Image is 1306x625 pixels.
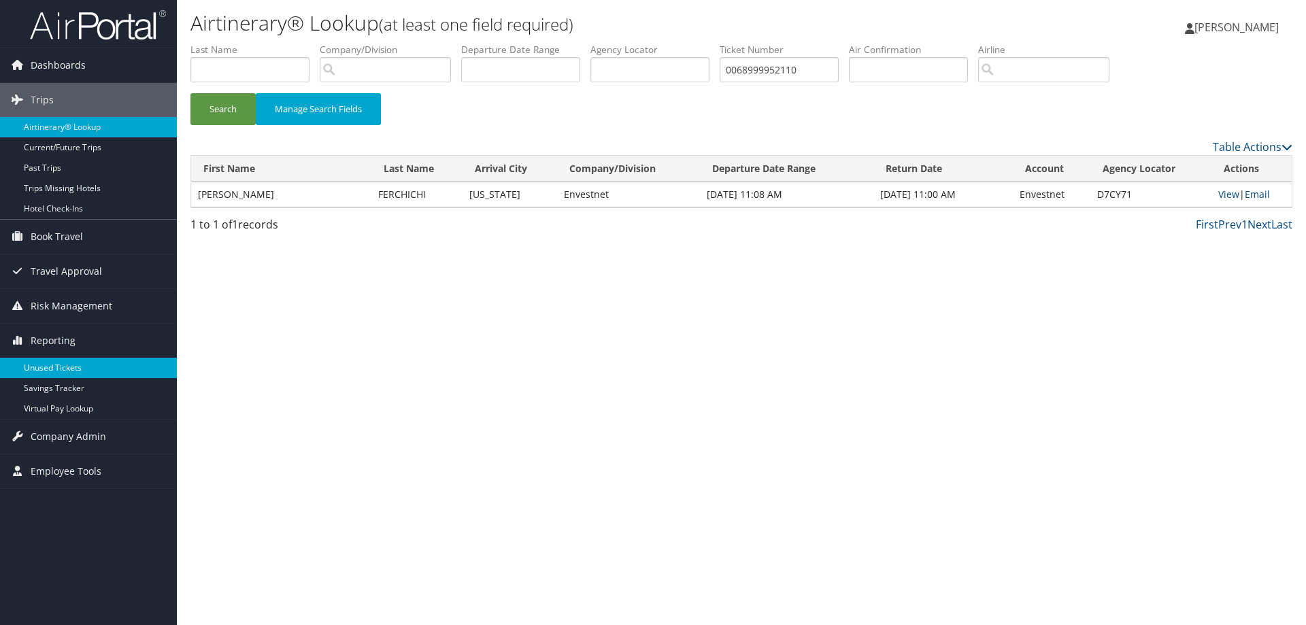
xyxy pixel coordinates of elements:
[190,93,256,125] button: Search
[371,156,463,182] th: Last Name: activate to sort column ascending
[1013,156,1090,182] th: Account: activate to sort column ascending
[1218,217,1241,232] a: Prev
[31,83,54,117] span: Trips
[1241,217,1248,232] a: 1
[30,9,166,41] img: airportal-logo.png
[190,43,320,56] label: Last Name
[190,216,451,239] div: 1 to 1 of records
[849,43,978,56] label: Air Confirmation
[463,182,556,207] td: [US_STATE]
[557,182,701,207] td: Envestnet
[379,13,573,35] small: (at least one field required)
[256,93,381,125] button: Manage Search Fields
[1194,20,1279,35] span: [PERSON_NAME]
[1090,182,1212,207] td: D7CY71
[873,182,1013,207] td: [DATE] 11:00 AM
[31,420,106,454] span: Company Admin
[191,182,371,207] td: [PERSON_NAME]
[1211,156,1292,182] th: Actions
[700,182,873,207] td: [DATE] 11:08 AM
[31,48,86,82] span: Dashboards
[700,156,873,182] th: Departure Date Range: activate to sort column ascending
[1090,156,1212,182] th: Agency Locator: activate to sort column ascending
[1218,188,1239,201] a: View
[978,43,1120,56] label: Airline
[31,454,101,488] span: Employee Tools
[191,156,371,182] th: First Name: activate to sort column ascending
[31,254,102,288] span: Travel Approval
[557,156,701,182] th: Company/Division
[31,324,76,358] span: Reporting
[1245,188,1270,201] a: Email
[1211,182,1292,207] td: |
[720,43,849,56] label: Ticket Number
[320,43,461,56] label: Company/Division
[1213,139,1292,154] a: Table Actions
[31,220,83,254] span: Book Travel
[461,43,590,56] label: Departure Date Range
[31,289,112,323] span: Risk Management
[190,9,925,37] h1: Airtinerary® Lookup
[1248,217,1271,232] a: Next
[1013,182,1090,207] td: Envestnet
[371,182,463,207] td: FERCHICHI
[873,156,1013,182] th: Return Date: activate to sort column ascending
[232,217,238,232] span: 1
[463,156,556,182] th: Arrival City: activate to sort column ascending
[590,43,720,56] label: Agency Locator
[1196,217,1218,232] a: First
[1271,217,1292,232] a: Last
[1185,7,1292,48] a: [PERSON_NAME]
